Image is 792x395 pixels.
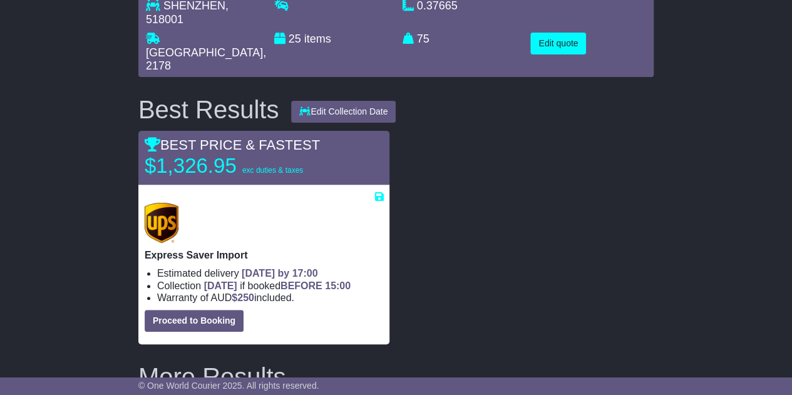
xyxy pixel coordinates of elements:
span: 250 [237,292,254,303]
span: BEST PRICE & FASTEST [145,137,320,153]
span: [GEOGRAPHIC_DATA] [146,46,263,59]
span: exc duties & taxes [242,166,303,175]
li: Estimated delivery [157,267,384,279]
img: UPS (new): Express Saver Import [145,203,178,243]
h2: More Results [138,363,654,391]
button: Edit quote [530,33,586,54]
p: Express Saver Import [145,249,384,261]
span: [DATE] by 17:00 [242,268,318,279]
span: [DATE] [204,280,237,291]
span: 15:00 [325,280,351,291]
li: Warranty of AUD included. [157,292,384,304]
span: if booked [204,280,351,291]
span: items [304,33,331,45]
button: Edit Collection Date [291,101,396,123]
p: $1,326.95 [145,153,303,178]
span: , 2178 [146,46,266,73]
button: Proceed to Booking [145,310,244,332]
span: © One World Courier 2025. All rights reserved. [138,381,319,391]
li: Collection [157,280,384,292]
div: Best Results [132,96,285,123]
span: 25 [289,33,301,45]
span: $ [232,292,254,303]
span: BEFORE [280,280,322,291]
span: 75 [417,33,429,45]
